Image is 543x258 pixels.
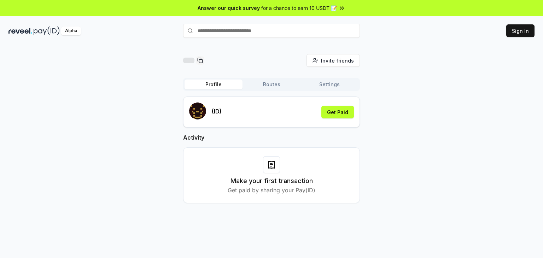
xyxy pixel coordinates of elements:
[183,133,360,142] h2: Activity
[228,186,315,194] p: Get paid by sharing your Pay(ID)
[230,176,313,186] h3: Make your first transaction
[61,27,81,35] div: Alpha
[34,27,60,35] img: pay_id
[300,80,358,89] button: Settings
[243,80,300,89] button: Routes
[321,106,354,118] button: Get Paid
[185,80,243,89] button: Profile
[198,4,260,12] span: Answer our quick survey
[506,24,535,37] button: Sign In
[212,107,222,116] p: (ID)
[321,57,354,64] span: Invite friends
[261,4,337,12] span: for a chance to earn 10 USDT 📝
[8,27,32,35] img: reveel_dark
[306,54,360,67] button: Invite friends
